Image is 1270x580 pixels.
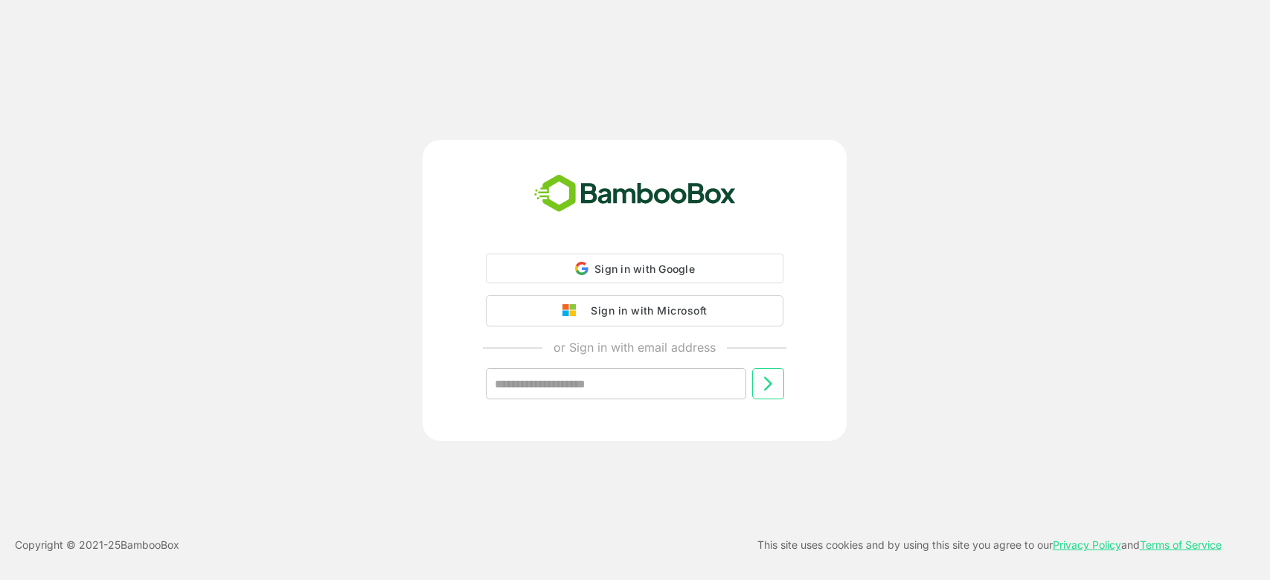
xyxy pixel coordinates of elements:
[594,262,695,275] span: Sign in with Google
[562,304,583,318] img: google
[526,170,744,219] img: bamboobox
[554,338,716,356] p: or Sign in with email address
[15,536,179,554] p: Copyright © 2021- 25 BambooBox
[757,536,1222,554] p: This site uses cookies and by using this site you agree to our and
[486,295,783,326] button: Sign in with Microsoft
[583,301,707,320] div: Sign in with Microsoft
[486,254,783,283] div: Sign in with Google
[1053,538,1121,551] a: Privacy Policy
[1140,538,1222,551] a: Terms of Service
